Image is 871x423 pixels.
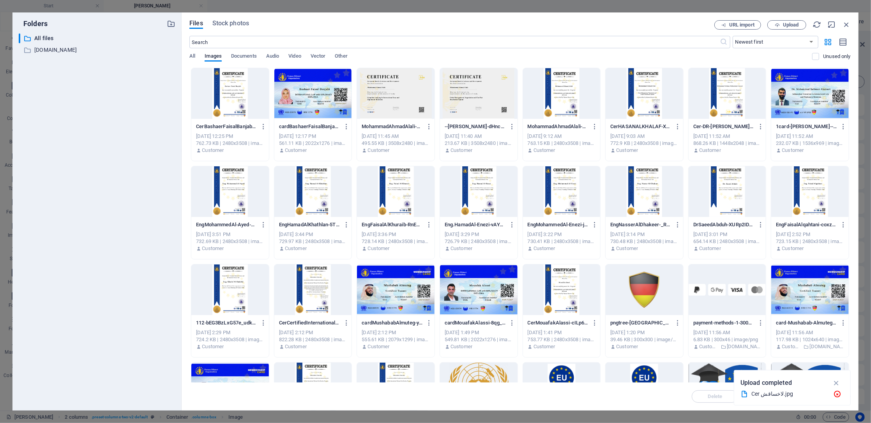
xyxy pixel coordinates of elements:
[311,51,326,62] span: Vector
[445,231,513,238] div: [DATE] 3:29 PM
[362,123,422,130] p: MohammadAhmadAlali-xdiT__DRRAZkS1Rhq5amrg.jpg
[782,245,804,252] p: Customer
[196,319,257,326] p: 112-bEG3BzLxG57e_udkqUpOjg.jpg
[362,231,430,238] div: [DATE] 3:36 PM
[205,51,222,62] span: Images
[445,221,505,228] p: Eng.HamadAl-Enezi-vAYJfLZzqXm_d6CsBPBQ3g.jpg
[610,319,671,326] p: pngtree-germany-removebg-preview-300x300-1-agozZo6WSRA0UNh2aobHvg.png
[693,319,754,326] p: payment-methods-1-300x46-oAPuGFCo5LQIptcExE1ydw.png
[451,343,472,350] p: Customer
[196,329,264,336] div: [DATE] 2:29 PM
[189,19,203,28] span: Files
[528,133,596,140] div: [DATE] 9:12 AM
[810,343,844,350] p: [DOMAIN_NAME]
[776,336,844,343] div: 117.98 KB | 1024x640 | image/jpeg
[534,245,555,252] p: Customer
[279,140,347,147] div: 561.11 KB | 2022x1276 | image/jpeg
[196,140,264,147] div: 762.73 KB | 2480x3508 | image/jpeg
[279,329,347,336] div: [DATE] 2:12 PM
[196,221,257,228] p: EngMohammedAl-Ayed-NnRBTnMLJLE4HuThTs_57w.jpg
[189,36,720,48] input: Search
[445,133,513,140] div: [DATE] 11:40 AM
[842,20,851,29] i: Close
[196,336,264,343] div: 724.2 KB | 2480x3508 | image/jpeg
[202,343,224,350] p: Customer
[528,336,596,343] div: 753.77 KB | 2480x3508 | image/jpeg
[776,343,844,350] div: By: Customer | Folder: edu.europeanboard.eu
[699,343,719,350] p: Customer
[34,34,161,43] p: All files
[693,231,761,238] div: [DATE] 3:01 PM
[610,336,678,343] div: 39.46 KB | 300x300 | image/png
[616,147,638,154] p: Customer
[368,343,390,350] p: Customer
[827,20,836,29] i: Minimize
[783,23,799,27] span: Upload
[266,51,279,62] span: Audio
[288,51,301,62] span: Video
[285,245,307,252] p: Customer
[279,238,347,245] div: 729.97 KB | 2480x3508 | image/jpeg
[782,147,804,154] p: Customer
[699,245,721,252] p: Customer
[196,123,257,130] p: CerBashaerFaisalBanjabi-p9XmeusHQKWlOYRhnGb5LA.jpg
[19,33,20,43] div: ​
[451,245,472,252] p: Customer
[776,221,837,228] p: EngFaisalAlqahtani-coxzqUsgHNdQo2loutXZdw.jpg
[528,123,588,130] p: MohammadAhmadAlali-8yVnJItD71YpnG3ZLrWc3A.jpg
[279,123,340,130] p: cardBashaerFaisalBanjabi-Mfx38nyFYOesIpW2bWprSg.jpg
[610,123,671,130] p: CerHASANALKHALAF-XEzhkd77o_yjxPbNnQemKg.jpg
[740,378,792,388] p: Upload completed
[776,319,837,326] p: card-Mushabab-Almuteg2-1024x640-VWM3ayfTULp9XZFi0Leetg.jpg
[19,45,175,55] div: [DOMAIN_NAME]
[362,329,430,336] div: [DATE] 2:12 PM
[445,123,505,130] p: --Mohammad-Ahmad-Alali-dHncSi7XBmhrJO1Z5mLVhw.webp
[202,147,224,154] p: Customer
[285,343,307,350] p: Customer
[196,238,264,245] div: 732.69 KB | 2480x3508 | image/jpeg
[528,329,596,336] div: [DATE] 1:41 PM
[782,343,802,350] p: Customer
[279,231,347,238] div: [DATE] 3:44 PM
[699,147,721,154] p: Customer
[616,343,638,350] p: Customer
[693,133,761,140] div: [DATE] 11:52 AM
[610,231,678,238] div: [DATE] 3:14 PM
[445,319,505,326] p: cardMouafakAlassi-8qg_51tQKh5cWTfXsO2k_g.jpg
[279,319,340,326] p: CerCertifiedInternationalTrainer-new-11c2A3LI_GBT9XgzHWfgvg.jpg
[445,140,513,147] div: 213.67 KB | 3508x2480 | image/webp
[279,336,347,343] div: 822.28 KB | 2480x3508 | image/jpeg
[727,343,761,350] p: [DOMAIN_NAME]
[528,319,588,326] p: CerMouafakAlassi-cILp6LYFo3cjjsAdH1lykg.jpg
[279,221,340,228] p: EngHamadAlKhathlan-5Txsv-mfDjCkP0qHo46WEw.jpg
[285,147,307,154] p: Customer
[368,245,390,252] p: Customer
[362,133,430,140] div: [DATE] 11:45 AM
[451,147,472,154] p: Customer
[196,231,264,238] div: [DATE] 3:51 PM
[534,147,555,154] p: Customer
[610,140,678,147] div: 772.9 KB | 2480x3508 | image/jpeg
[362,336,430,343] div: 555.61 KB | 2079x1299 | image/jpeg
[693,221,754,228] p: DrSaeedAbduh-XURp2IDZd4Cz85UMcx17dQ.jpg
[714,20,761,30] button: URL import
[279,133,347,140] div: [DATE] 12:17 PM
[167,19,175,28] i: Create new folder
[610,221,671,228] p: EngNasserAlDhakeer-_RFVsoGY8TtYlqgIKKdU0g.jpg
[362,319,422,326] p: cardMushababAlmuteg-yV0ASx4ZYdxgVG-b8W5nKA.jpg
[823,53,851,60] p: Displays only files that are not in use on the website. Files added during this session can still...
[534,343,555,350] p: Customer
[693,343,761,350] div: By: Customer | Folder: edu.europeanboard.eu
[776,231,844,238] div: [DATE] 2:52 PM
[202,245,224,252] p: Customer
[693,238,761,245] div: 654.14 KB | 2480x3508 | image/jpeg
[362,140,430,147] div: 495.55 KB | 3508x2480 | image/jpeg
[693,329,761,336] div: [DATE] 11:56 AM
[776,329,844,336] div: [DATE] 11:56 AM
[693,336,761,343] div: 6.83 KB | 300x46 | image/png
[693,140,761,147] div: 868.26 KB | 1448x2048 | image/png
[335,51,347,62] span: Other
[362,238,430,245] div: 728.14 KB | 2480x3508 | image/jpeg
[776,238,844,245] div: 723.15 KB | 2480x3508 | image/jpeg
[767,20,806,30] button: Upload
